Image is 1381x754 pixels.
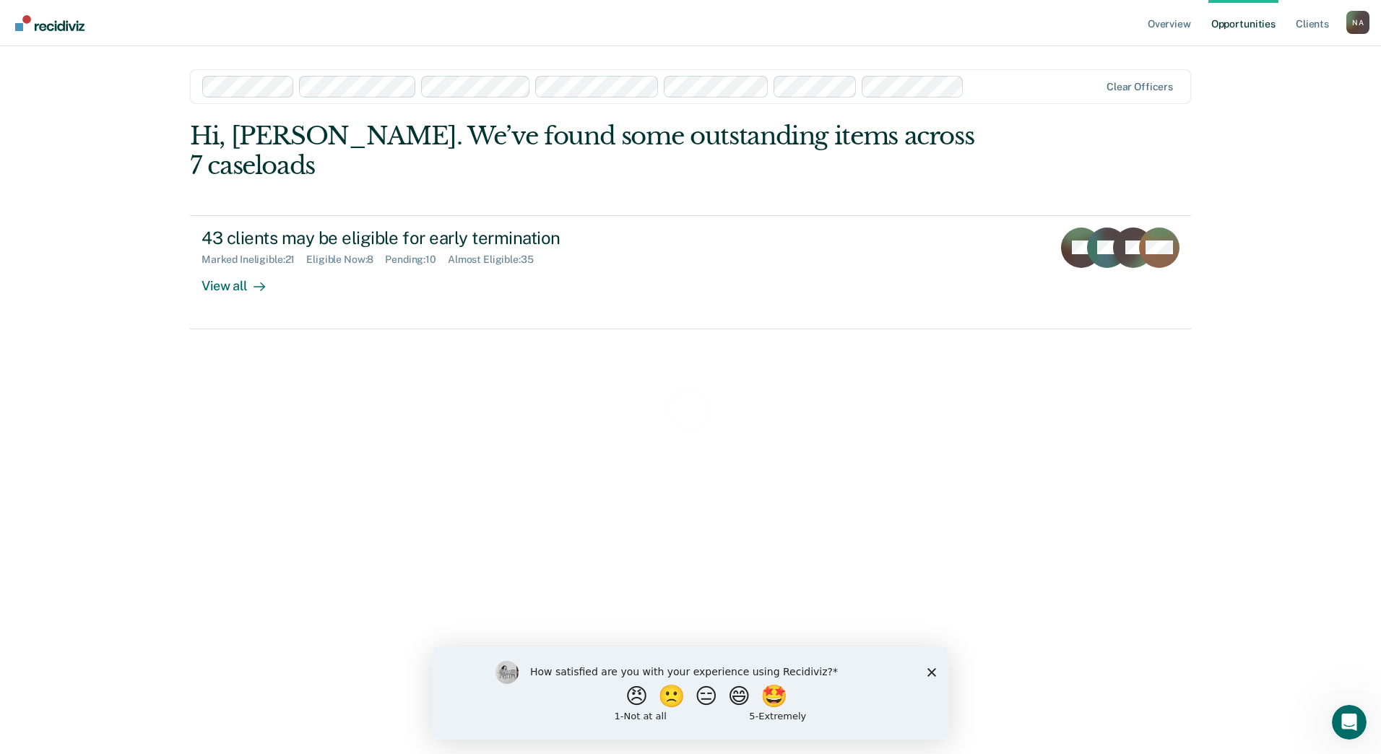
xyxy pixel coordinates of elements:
div: Marked Ineligible : 21 [202,253,306,266]
div: 43 clients may be eligible for early termination [202,227,709,248]
div: Clear officers [1107,81,1173,93]
div: Pending : 10 [385,253,448,266]
div: Almost Eligible : 35 [448,253,545,266]
div: Eligible Now : 8 [306,253,385,266]
button: Profile dropdown button [1346,11,1369,34]
a: 43 clients may be eligible for early terminationMarked Ineligible:21Eligible Now:8Pending:10Almos... [190,215,1191,329]
div: View all [202,266,282,294]
iframe: Survey by Kim from Recidiviz [432,646,949,740]
div: Hi, [PERSON_NAME]. We’ve found some outstanding items across 7 caseloads [190,121,991,181]
iframe: Intercom live chat [1332,705,1367,740]
img: Recidiviz [15,15,85,31]
div: N A [1346,11,1369,34]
